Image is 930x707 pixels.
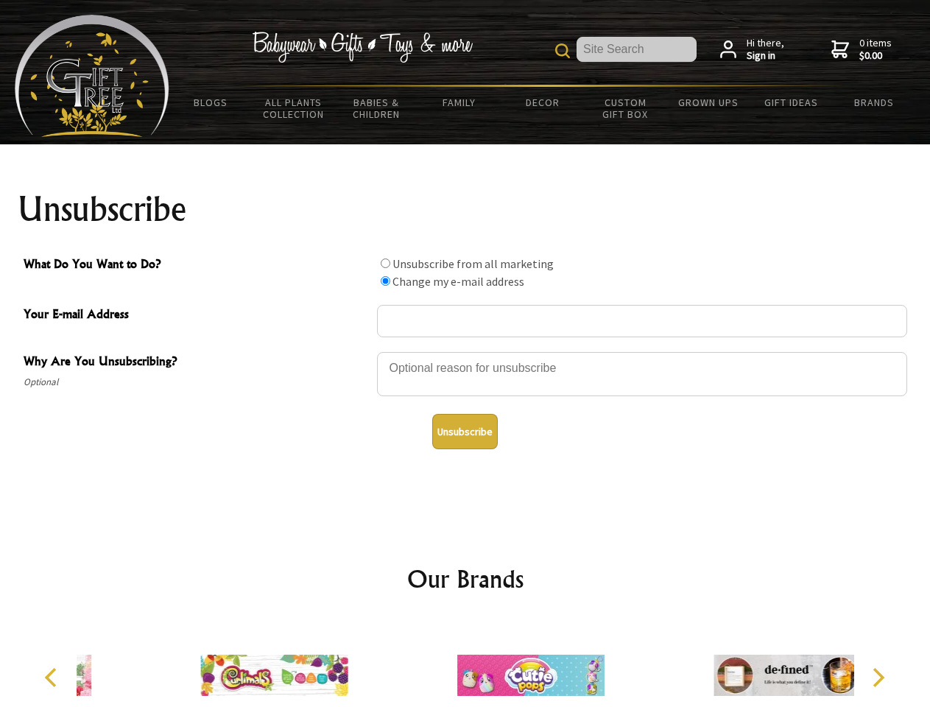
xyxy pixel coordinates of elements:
[555,43,570,58] img: product search
[18,191,913,227] h1: Unsubscribe
[24,373,370,391] span: Optional
[577,37,697,62] input: Site Search
[392,274,524,289] label: Change my e-mail address
[584,87,667,130] a: Custom Gift Box
[15,15,169,137] img: Babyware - Gifts - Toys and more...
[29,561,901,597] h2: Our Brands
[24,255,370,276] span: What Do You Want to Do?
[859,49,892,63] strong: $0.00
[501,87,584,118] a: Decor
[377,352,907,396] textarea: Why Are You Unsubscribing?
[833,87,916,118] a: Brands
[169,87,253,118] a: BLOGS
[253,87,336,130] a: All Plants Collection
[666,87,750,118] a: Grown Ups
[335,87,418,130] a: Babies & Children
[747,37,784,63] span: Hi there,
[37,661,69,694] button: Previous
[252,32,473,63] img: Babywear - Gifts - Toys & more
[859,36,892,63] span: 0 items
[750,87,833,118] a: Gift Ideas
[418,87,501,118] a: Family
[432,414,498,449] button: Unsubscribe
[381,276,390,286] input: What Do You Want to Do?
[24,352,370,373] span: Why Are You Unsubscribing?
[747,49,784,63] strong: Sign in
[24,305,370,326] span: Your E-mail Address
[862,661,894,694] button: Next
[392,256,554,271] label: Unsubscribe from all marketing
[831,37,892,63] a: 0 items$0.00
[381,258,390,268] input: What Do You Want to Do?
[377,305,907,337] input: Your E-mail Address
[720,37,784,63] a: Hi there,Sign in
